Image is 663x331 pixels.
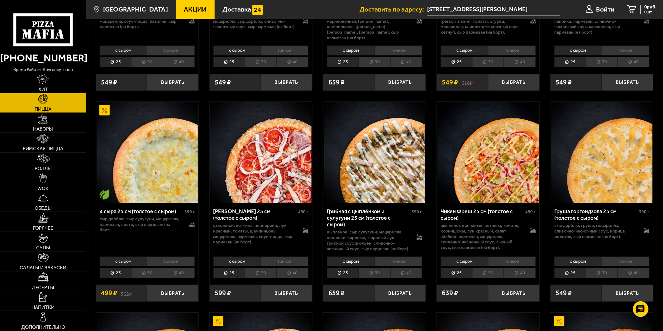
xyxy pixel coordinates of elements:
[23,146,63,151] span: Римская пицца
[328,290,345,296] span: 659 ₽
[441,268,472,278] li: 25
[215,290,231,296] span: 599 ₽
[441,208,524,222] div: Чикен Фреш 25 см (толстое с сыром)
[586,57,618,67] li: 30
[412,209,422,214] span: 590 г
[20,265,66,270] span: Салаты и закуски
[488,257,536,266] li: тонкое
[147,46,195,55] li: тонкое
[32,285,54,290] span: Десерты
[131,268,163,278] li: 30
[210,102,312,203] a: Петровская 25 см (толстое с сыром)
[441,223,523,251] p: цыпленок копченый, ветчина, томаты, корнишоны, лук красный, салат айсберг, пармезан, моцарелла, с...
[101,290,117,296] span: 499 ₽
[602,74,653,91] button: Выбрать
[323,102,426,203] a: Грибная с цыплёнком и сулугуни 25 см (толстое с сыром)
[99,189,110,199] img: Вегетарианское блюдо
[472,57,504,67] li: 30
[555,46,602,55] li: с сыром
[327,13,410,41] p: креветка тигровая, паприка маринованная, [PERSON_NAME], шампиньоны, [PERSON_NAME], [PERSON_NAME],...
[441,257,488,266] li: с сыром
[245,268,276,278] li: 30
[327,268,359,278] li: 25
[504,268,536,278] li: 40
[99,105,110,115] img: Акционный
[101,79,117,86] span: 549 ₽
[437,102,540,203] a: Чикен Фреш 25 см (толстое с сыром)
[210,102,312,203] img: Петровская 25 см (толстое с сыром)
[21,325,65,330] span: Дополнительно
[504,57,536,67] li: 40
[488,285,540,301] button: Выбрать
[35,206,52,211] span: Обеды
[131,57,163,67] li: 30
[618,268,649,278] li: 40
[121,290,132,296] s: 562 ₽
[277,268,308,278] li: 40
[555,268,586,278] li: 25
[360,6,427,12] span: Доставить по адресу:
[261,46,308,55] li: тонкое
[213,57,245,67] li: 25
[586,268,618,278] li: 30
[441,57,472,67] li: 25
[441,46,488,55] li: с сыром
[37,186,49,191] span: WOK
[261,74,312,91] button: Выбрать
[327,46,374,55] li: с сыром
[596,6,615,12] span: Войти
[103,6,168,12] span: [GEOGRAPHIC_DATA]
[472,268,504,278] li: 30
[602,285,653,301] button: Выбрать
[555,57,586,67] li: 25
[100,208,183,215] div: 4 сыра 25 см (толстое с сыром)
[100,268,131,278] li: 25
[618,57,649,67] li: 40
[327,57,359,67] li: 25
[35,107,51,112] span: Пицца
[645,5,657,10] span: 0 руб.
[277,57,308,67] li: 40
[359,268,390,278] li: 30
[33,127,53,132] span: Наборы
[556,290,572,296] span: 549 ₽
[36,245,50,250] span: Супы
[488,46,536,55] li: тонкое
[441,13,523,35] p: цыпленок, лук репчатый, [PERSON_NAME], томаты, огурец, моцарелла, сливочно-чесночный соус, кетчуп...
[327,208,410,228] div: Грибная с цыплёнком и сулугуни 25 см (толстое с сыром)
[163,57,195,67] li: 40
[213,46,261,55] li: с сыром
[147,74,198,91] button: Выбрать
[555,208,638,222] div: Груша горгондзола 25 см (толстое с сыром)
[100,257,147,266] li: с сыром
[526,209,536,214] span: 490 г
[222,6,251,12] span: Доставка
[213,223,296,245] p: цыпленок, ветчина, пепперони, лук красный, томаты, шампиньоны, моцарелла, пармезан, соус-пицца, с...
[551,102,653,203] img: Груша горгондзола 25 см (толстое с сыром)
[33,226,53,231] span: Горячее
[298,209,308,214] span: 490 г
[556,79,572,86] span: 549 ₽
[639,209,650,214] span: 390 г
[327,229,410,252] p: цыпленок, сыр сулугуни, моцарелла, вешенки жареные, жареный лук, грибной соус Жюльен, сливочно-че...
[35,166,52,171] span: Роллы
[602,257,650,266] li: тонкое
[462,79,473,86] s: 618 ₽
[213,316,223,326] img: Акционный
[245,57,276,67] li: 30
[374,257,422,266] li: тонкое
[252,5,263,15] img: 15daf4d41897b9f0e9f617042186c801.svg
[100,46,147,55] li: с сыром
[328,79,345,86] span: 659 ₽
[442,79,458,86] span: 549 ₽
[261,257,308,266] li: тонкое
[163,268,195,278] li: 40
[427,4,560,15] input: Ваш адрес доставки
[215,79,231,86] span: 549 ₽
[147,285,198,301] button: Выбрать
[390,268,422,278] li: 40
[555,223,637,239] p: сыр дорблю, груша, моцарелла, сливочно-чесночный соус, корица молотая, сыр пармезан (на борт).
[147,257,195,266] li: тонкое
[488,74,540,91] button: Выбрать
[390,57,422,67] li: 40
